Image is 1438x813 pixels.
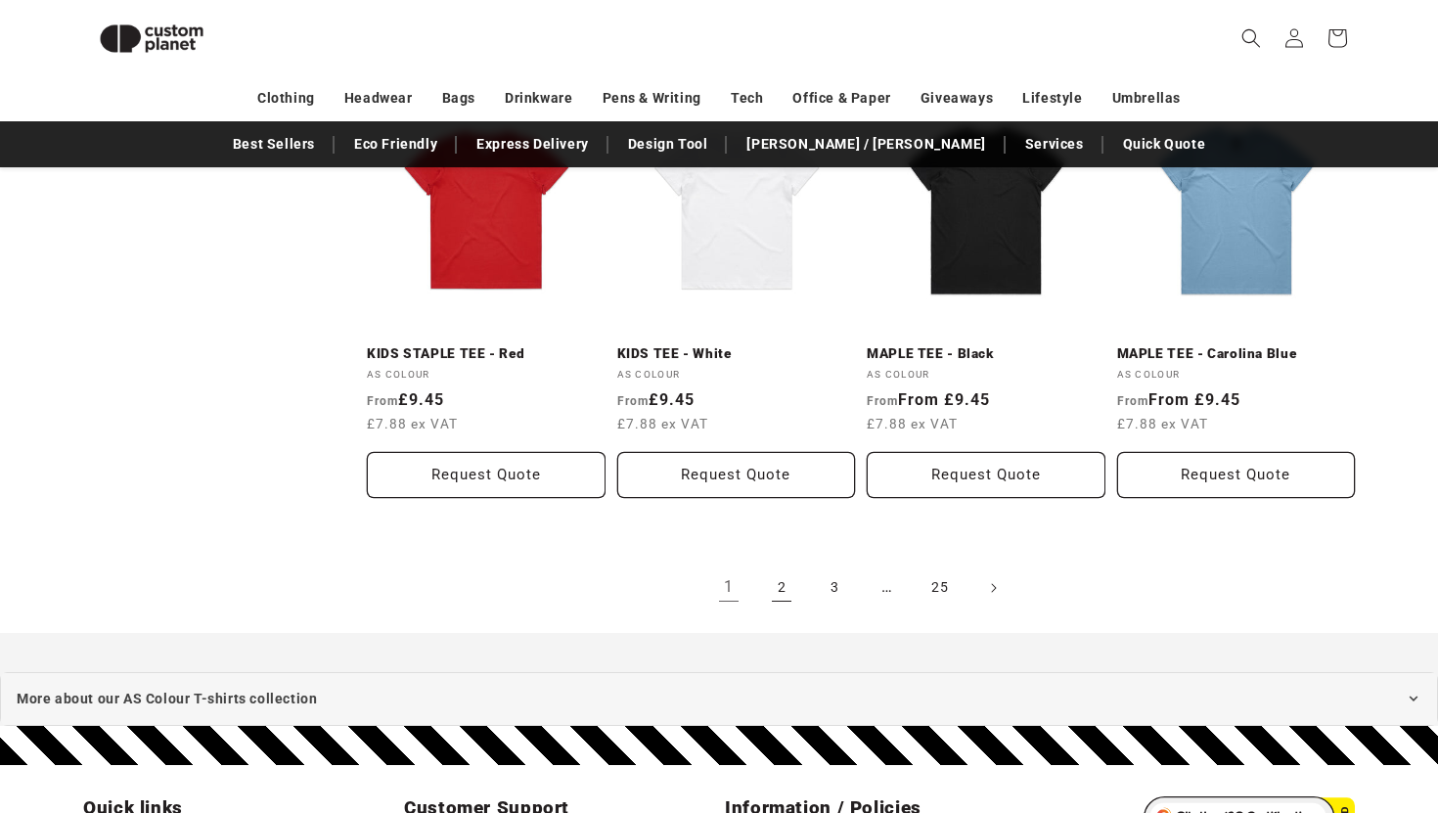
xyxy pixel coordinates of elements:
a: Quick Quote [1113,127,1216,161]
a: Page 1 [707,566,750,610]
a: Services [1015,127,1094,161]
a: Drinkware [505,81,572,115]
a: Next page [971,566,1014,610]
a: MAPLE TEE - Black [867,345,1105,363]
a: Office & Paper [792,81,890,115]
a: Lifestyle [1022,81,1082,115]
a: KIDS TEE - White [617,345,856,363]
span: … [866,566,909,610]
a: Clothing [257,81,315,115]
button: Request Quote [1117,452,1356,498]
a: Headwear [344,81,413,115]
a: Umbrellas [1112,81,1181,115]
a: Best Sellers [223,127,325,161]
a: Page 2 [760,566,803,610]
a: Giveaways [921,81,993,115]
a: KIDS STAPLE TEE - Red [367,345,606,363]
a: Eco Friendly [344,127,447,161]
nav: Pagination [367,566,1355,610]
button: Request Quote [867,452,1105,498]
a: Page 3 [813,566,856,610]
span: More about our AS Colour T-shirts collection [17,687,317,711]
a: [PERSON_NAME] / [PERSON_NAME] [737,127,995,161]
a: Pens & Writing [603,81,701,115]
iframe: Chat Widget [1102,602,1438,813]
a: Page 25 [919,566,962,610]
a: Design Tool [618,127,718,161]
a: Express Delivery [467,127,599,161]
a: Tech [731,81,763,115]
button: Request Quote [367,452,606,498]
img: Custom Planet [83,8,220,69]
a: Bags [442,81,475,115]
button: Request Quote [617,452,856,498]
summary: Search [1230,17,1273,60]
a: MAPLE TEE - Carolina Blue [1117,345,1356,363]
